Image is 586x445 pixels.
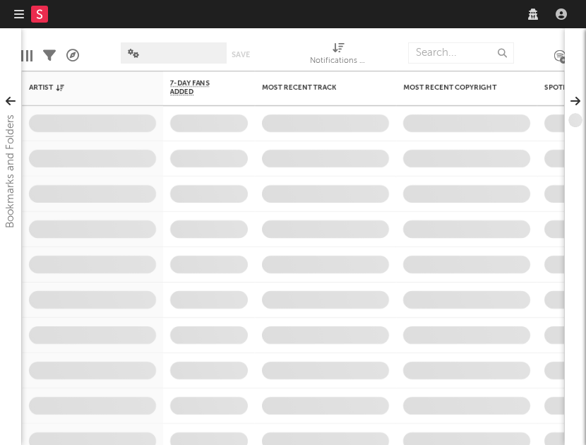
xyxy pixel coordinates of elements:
[170,79,227,96] span: 7-Day Fans Added
[29,83,135,92] div: Artist
[310,35,366,76] div: Notifications (Artist)
[2,114,19,228] div: Bookmarks and Folders
[43,35,56,76] div: Filters
[66,35,79,76] div: A&R Pipeline
[408,42,514,64] input: Search...
[21,35,32,76] div: Edit Columns
[310,53,366,70] div: Notifications (Artist)
[262,83,368,92] div: Most Recent Track
[403,83,509,92] div: Most Recent Copyright
[232,51,250,59] button: Save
